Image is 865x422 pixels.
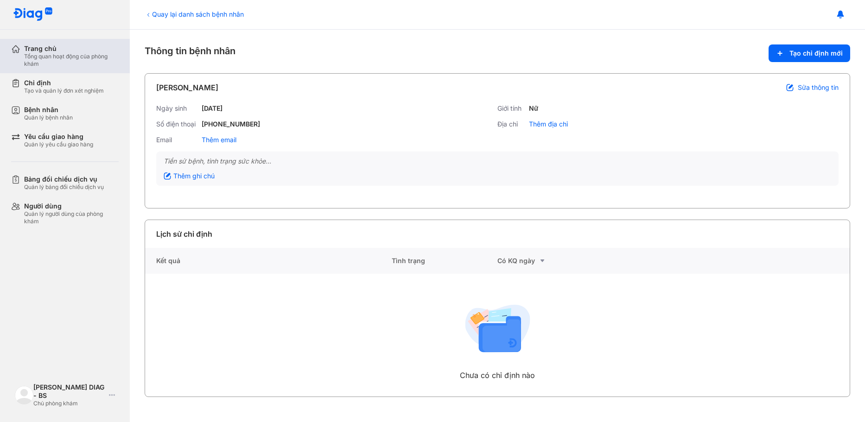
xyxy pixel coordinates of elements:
[24,114,73,121] div: Quản lý bệnh nhân
[24,141,93,148] div: Quản lý yêu cầu giao hàng
[24,53,119,68] div: Tổng quan hoạt động của phòng khám
[156,228,212,239] div: Lịch sử chỉ định
[164,157,831,165] div: Tiền sử bệnh, tình trạng sức khỏe...
[202,104,223,113] div: [DATE]
[24,132,93,141] div: Yêu cầu giao hàng
[13,7,53,22] img: logo
[798,83,839,92] span: Sửa thông tin
[145,248,392,274] div: Kết quả
[24,210,119,225] div: Quản lý người dùng của phòng khám
[156,120,198,128] div: Số điện thoại
[24,175,104,183] div: Bảng đối chiếu dịch vụ
[392,248,497,274] div: Tình trạng
[24,87,104,94] div: Tạo và quản lý đơn xét nghiệm
[33,383,105,400] div: [PERSON_NAME] DIAG - BS
[24,183,104,191] div: Quản lý bảng đối chiếu dịch vụ
[529,104,538,113] div: Nữ
[497,104,525,113] div: Giới tính
[156,82,218,93] div: [PERSON_NAME]
[145,9,244,19] div: Quay lại danh sách bệnh nhân
[497,120,525,128] div: Địa chỉ
[145,44,850,62] div: Thông tin bệnh nhân
[202,120,260,128] div: [PHONE_NUMBER]
[769,44,850,62] button: Tạo chỉ định mới
[156,136,198,144] div: Email
[497,255,603,266] div: Có KQ ngày
[24,44,119,53] div: Trang chủ
[529,120,568,128] div: Thêm địa chỉ
[33,400,105,407] div: Chủ phòng khám
[460,370,535,381] div: Chưa có chỉ định nào
[15,386,33,404] img: logo
[156,104,198,113] div: Ngày sinh
[24,202,119,210] div: Người dùng
[202,136,236,144] div: Thêm email
[789,49,843,57] span: Tạo chỉ định mới
[164,172,215,180] div: Thêm ghi chú
[24,106,73,114] div: Bệnh nhân
[24,79,104,87] div: Chỉ định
